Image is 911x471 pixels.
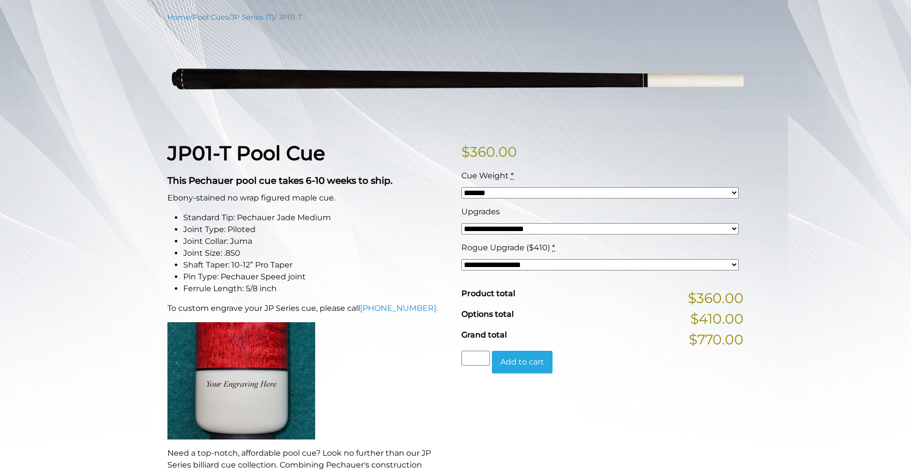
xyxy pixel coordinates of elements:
img: An image of a cue butt with the words "YOUR ENGRAVING HERE". [167,322,315,439]
span: $360.00 [688,288,744,308]
li: Ferrule Length: 5/8 inch [183,283,450,295]
span: Grand total [461,330,507,339]
span: $ [461,143,470,160]
a: [PHONE_NUMBER]. [360,303,438,313]
li: Joint Size: .850 [183,247,450,259]
span: Upgrades [461,207,500,216]
button: Add to cart [492,351,553,373]
strong: This Pechauer pool cue takes 6-10 weeks to ship. [167,175,392,186]
span: Cue Weight [461,171,509,180]
a: JP Series (T) [231,13,274,22]
nav: Breadcrumb [167,12,744,23]
input: Product quantity [461,351,490,366]
bdi: 360.00 [461,143,517,160]
span: $410.00 [690,308,744,329]
p: Ebony-stained no wrap figured maple cue. [167,192,450,204]
span: Options total [461,309,514,319]
li: Joint Type: Piloted [183,224,450,235]
abbr: required [511,171,514,180]
img: jp01-T-1.png [167,30,744,126]
li: Shaft Taper: 10-12” Pro Taper [183,259,450,271]
span: $770.00 [689,329,744,350]
abbr: required [552,243,555,252]
li: Pin Type: Pechauer Speed joint [183,271,450,283]
span: Rogue Upgrade ($410) [461,243,550,252]
p: To custom engrave your JP Series cue, please call [167,303,450,314]
a: Pool Cues [193,13,228,22]
strong: JP01-T Pool Cue [167,141,325,165]
span: Product total [461,289,515,298]
a: Home [167,13,190,22]
li: Joint Collar: Juma [183,235,450,247]
li: Standard Tip: Pechauer Jade Medium [183,212,450,224]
